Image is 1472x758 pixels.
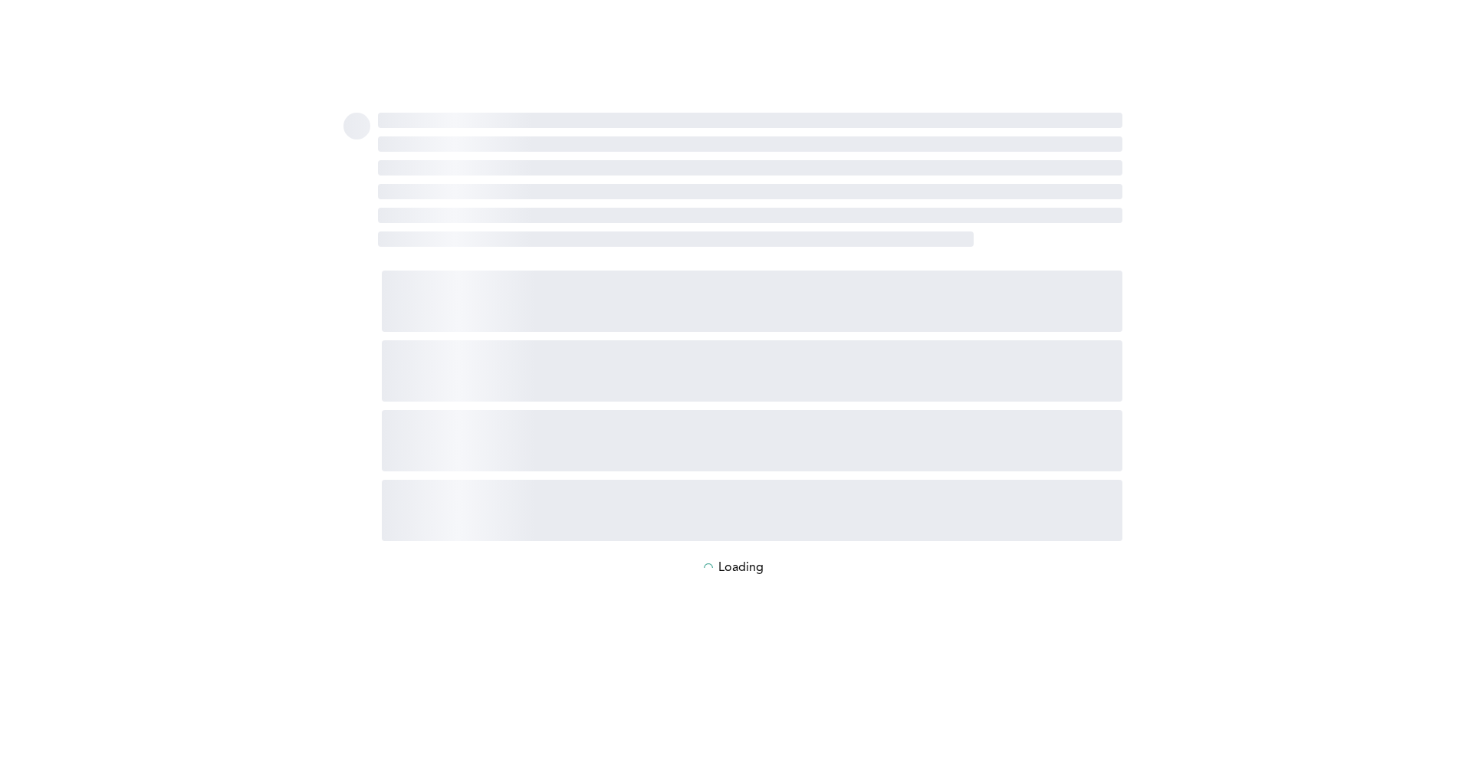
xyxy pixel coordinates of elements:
span: ‌ [378,184,1122,199]
span: ‌ [378,231,974,247]
p: Loading [718,561,764,575]
span: ‌ [382,340,1122,402]
span: ‌ [378,113,1122,128]
span: ‌ [378,136,1122,152]
span: ‌ [343,113,370,139]
span: ‌ [382,480,1122,541]
span: ‌ [378,160,1122,176]
span: ‌ [378,208,1122,223]
span: ‌ [382,410,1122,471]
span: ‌ [382,271,1122,332]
